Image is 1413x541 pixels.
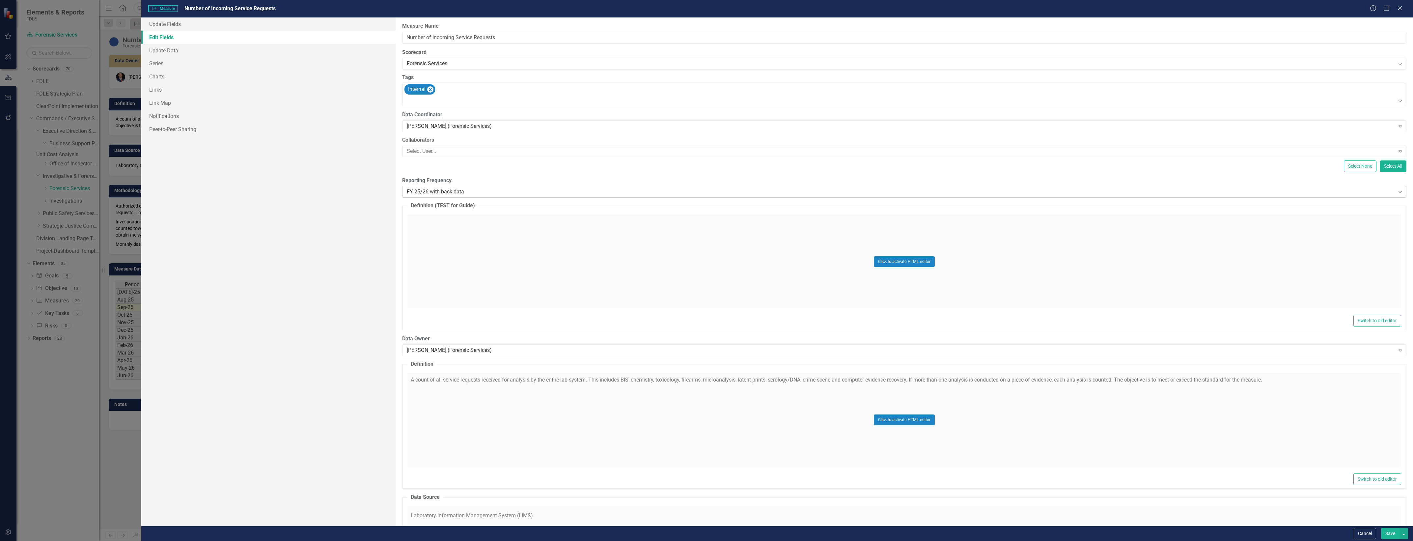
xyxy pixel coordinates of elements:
[1353,473,1401,485] button: Switch to old editor
[402,111,1406,119] label: Data Coordinator
[141,70,396,83] a: Charts
[148,5,178,12] span: Measure
[1354,528,1376,539] button: Cancel
[141,31,396,44] a: Edit Fields
[402,74,1406,81] label: Tags
[407,494,443,501] legend: Data Source
[402,49,1406,56] label: Scorecard
[402,177,1406,185] label: Reporting Frequency
[874,414,935,425] button: Click to activate HTML editor
[1353,315,1401,327] button: Switch to old editor
[1381,528,1399,539] button: Save
[407,202,478,210] legend: Definition (TEST for Guide)
[408,86,426,92] span: Internal
[407,360,437,368] legend: Definition
[407,347,1395,354] div: [PERSON_NAME] (Forensic Services)
[141,17,396,31] a: Update Fields
[874,256,935,267] button: Click to activate HTML editor
[402,22,1406,30] label: Measure Name
[407,60,1395,68] div: Forensic Services
[427,86,433,93] div: Remove [object Object]
[407,122,1395,130] div: [PERSON_NAME] (Forensic Services)
[402,335,1406,343] label: Data Owner
[141,123,396,136] a: Peer-to-Peer Sharing
[141,96,396,109] a: Link Map
[184,5,276,12] span: Number of Incoming Service Requests
[1380,160,1406,172] button: Select All
[141,57,396,70] a: Series
[402,32,1406,44] input: Measure Name
[141,109,396,123] a: Notifications
[402,136,1406,144] label: Collaborators
[141,83,396,96] a: Links
[407,188,1395,196] div: FY 25/26 with back data
[1344,160,1376,172] button: Select None
[141,44,396,57] a: Update Data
